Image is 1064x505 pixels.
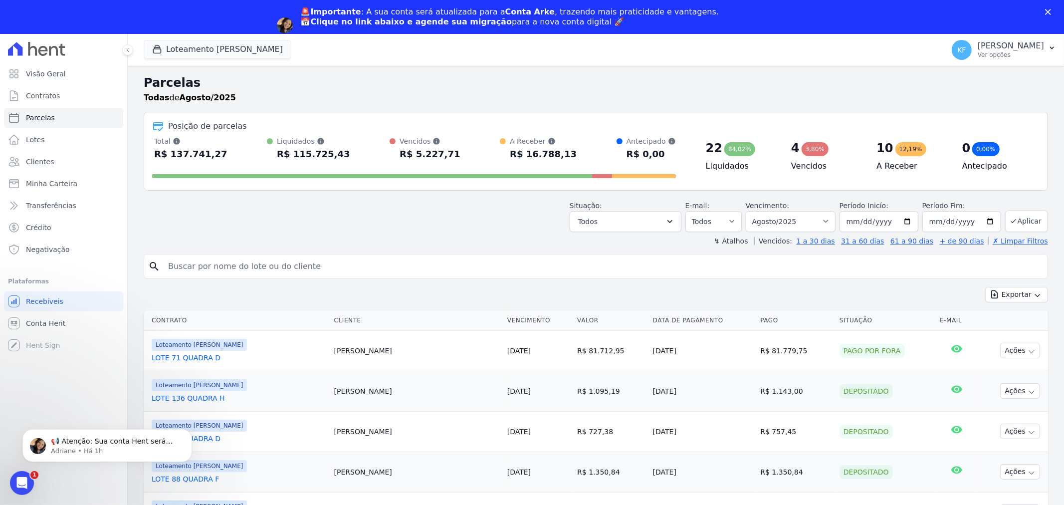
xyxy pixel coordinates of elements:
div: Total [154,136,227,146]
span: Crédito [26,223,51,233]
div: R$ 5.227,71 [400,146,460,162]
label: Período Inicío: [840,202,888,210]
div: 12,19% [895,142,926,156]
div: R$ 16.788,13 [510,146,577,162]
a: + de 90 dias [940,237,984,245]
span: Todos [578,216,598,228]
td: [PERSON_NAME] [330,371,503,411]
a: 1 a 30 dias [797,237,835,245]
span: Parcelas [26,113,55,123]
td: R$ 1.350,84 [756,452,836,492]
button: Ações [1000,464,1040,480]
a: Contratos [4,86,123,106]
iframe: Intercom notifications mensagem [7,408,207,478]
div: Pago por fora [840,344,905,358]
th: E-mail [936,310,977,331]
div: 10 [876,140,893,156]
div: Liquidados [277,136,350,146]
a: ✗ Limpar Filtros [988,237,1048,245]
a: LOTE 60 QUADRA D [152,434,326,444]
div: Depositado [840,465,893,479]
span: Visão Geral [26,69,66,79]
h4: Liquidados [706,160,775,172]
a: Minha Carteira [4,174,123,194]
label: Vencidos: [754,237,792,245]
a: [DATE] [507,387,531,395]
td: R$ 1.350,84 [573,452,648,492]
div: Posição de parcelas [168,120,247,132]
a: Crédito [4,218,123,238]
a: Lotes [4,130,123,150]
span: Recebíveis [26,296,63,306]
div: 84,02% [724,142,755,156]
th: Data de Pagamento [649,310,757,331]
td: R$ 1.095,19 [573,371,648,411]
td: [PERSON_NAME] [330,452,503,492]
a: Agendar migração [301,33,383,44]
span: KF [957,46,966,53]
label: Situação: [570,202,602,210]
label: Período Fim: [922,201,1001,211]
a: 61 a 90 dias [890,237,933,245]
div: R$ 0,00 [627,146,676,162]
button: Exportar [985,287,1048,302]
td: R$ 81.779,75 [756,330,836,371]
div: 4 [791,140,800,156]
th: Situação [836,310,936,331]
h4: A Receber [876,160,946,172]
td: R$ 727,38 [573,411,648,452]
b: 🚨Importante [301,7,361,16]
div: Plataformas [8,275,119,287]
b: Conta Arke [505,7,555,16]
a: Negativação [4,240,123,259]
td: [PERSON_NAME] [330,411,503,452]
button: Ações [1000,343,1040,358]
td: R$ 1.143,00 [756,371,836,411]
span: Transferências [26,201,76,211]
a: Conta Hent [4,313,123,333]
button: Ações [1000,383,1040,399]
button: Aplicar [1005,211,1048,232]
button: KF [PERSON_NAME] Ver opções [944,36,1064,64]
td: R$ 757,45 [756,411,836,452]
a: [DATE] [507,347,531,355]
span: 1 [30,471,38,479]
th: Vencimento [503,310,573,331]
div: Antecipado [627,136,676,146]
label: Vencimento: [746,202,789,210]
span: Minha Carteira [26,179,77,189]
a: Transferências [4,196,123,216]
input: Buscar por nome do lote ou do cliente [162,256,1044,276]
div: : A sua conta será atualizada para a , trazendo mais praticidade e vantagens. 📅 para a nova conta... [301,7,719,27]
div: A Receber [510,136,577,146]
i: search [148,260,160,272]
div: R$ 115.725,43 [277,146,350,162]
h2: Parcelas [144,74,1048,92]
button: Loteamento [PERSON_NAME] [144,40,291,59]
a: LOTE 136 QUADRA H [152,393,326,403]
div: 0 [962,140,971,156]
label: ↯ Atalhos [714,237,748,245]
p: [PERSON_NAME] [978,41,1044,51]
span: Conta Hent [26,318,65,328]
span: Loteamento [PERSON_NAME] [152,339,247,351]
span: Negativação [26,245,70,254]
a: Visão Geral [4,64,123,84]
button: Ações [1000,424,1040,439]
h4: Antecipado [962,160,1032,172]
th: Pago [756,310,836,331]
strong: Todas [144,93,170,102]
a: Recebíveis [4,291,123,311]
th: Valor [573,310,648,331]
img: Profile image for Adriane [277,17,293,33]
div: 3,80% [802,142,829,156]
div: Depositado [840,384,893,398]
span: Lotes [26,135,45,145]
div: 22 [706,140,722,156]
div: Vencidos [400,136,460,146]
div: R$ 137.741,27 [154,146,227,162]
